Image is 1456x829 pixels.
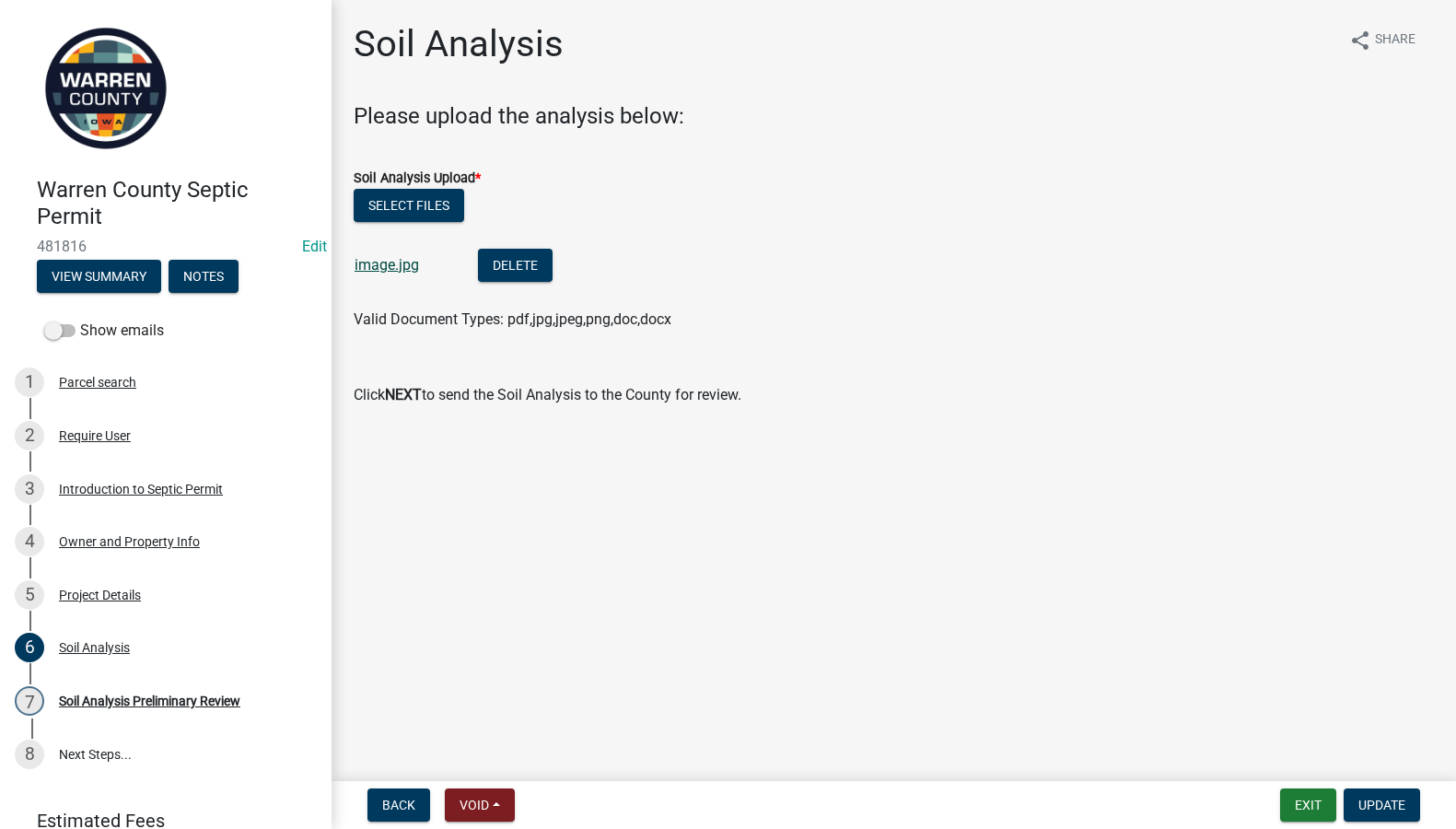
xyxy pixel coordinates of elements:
img: Warren County, Iowa [37,19,175,158]
wm-modal-confirm: Delete Document [478,258,553,275]
button: shareShare [1334,22,1430,58]
h1: Soil Analysis [354,22,564,66]
div: 1 [15,368,44,397]
div: Introduction to Septic Permit [59,483,223,496]
i: share [1349,29,1371,52]
button: Notes [169,260,239,293]
span: Valid Document Types: pdf,jpg,jpeg,png,doc,docx [354,310,671,328]
h4: Warren County Septic Permit [37,177,317,230]
p: Click to send the Soil Analysis to the County for review. [354,384,1434,406]
span: Update [1358,798,1405,812]
wm-modal-confirm: Summary [37,270,161,285]
div: Project Details [59,589,141,601]
button: View Summary [37,260,161,293]
button: Update [1344,788,1420,822]
button: Select files [354,189,464,222]
span: Void [460,798,489,812]
div: Require User [59,429,131,442]
strong: NEXT [385,386,422,403]
span: Share [1375,29,1415,52]
button: Void [445,788,515,822]
wm-modal-confirm: Edit Application Number [302,238,327,255]
div: 7 [15,686,44,716]
button: Exit [1280,788,1336,822]
div: Parcel search [59,376,136,389]
label: Show emails [44,320,164,342]
span: 481816 [37,238,295,255]
div: Owner and Property Info [59,535,200,548]
div: 4 [15,527,44,556]
div: Soil Analysis [59,641,130,654]
a: Edit [302,238,327,255]
span: Back [382,798,415,812]
label: Soil Analysis Upload [354,172,481,185]
div: 3 [15,474,44,504]
wm-modal-confirm: Notes [169,270,239,285]
button: Delete [478,249,553,282]
div: 6 [15,633,44,662]
div: 5 [15,580,44,610]
div: 8 [15,740,44,769]
button: Back [367,788,430,822]
div: 2 [15,421,44,450]
h4: Please upload the analysis below: [354,103,1434,130]
div: Soil Analysis Preliminary Review [59,695,240,707]
a: image.jpg [355,256,419,274]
